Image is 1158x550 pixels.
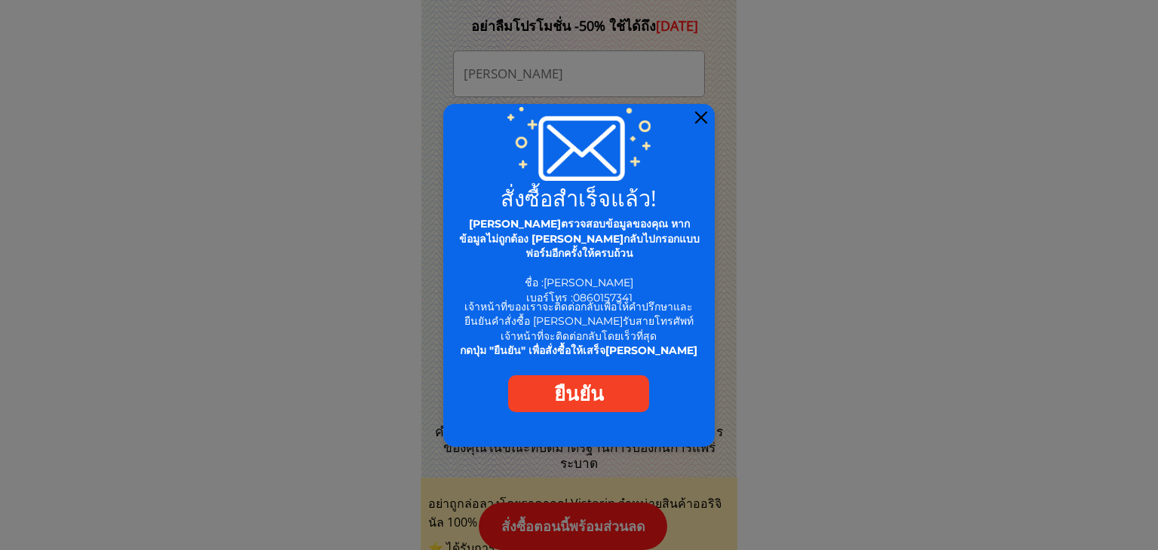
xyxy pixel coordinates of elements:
[573,291,633,304] span: 0860157341
[456,300,702,359] div: เจ้าหน้าที่ของเราจะติดต่อกลับเพื่อให้คำปรึกษาและยืนยันคำสั่งซื้อ [PERSON_NAME]รับสายโทรศัพท์ เจ้า...
[452,187,706,209] h2: สั่งซื้อสำเร็จแล้ว!
[544,276,633,289] span: [PERSON_NAME]
[508,375,649,412] a: ยืนยัน
[456,217,703,306] div: ชื่อ : เบอร์โทร :
[459,217,700,260] span: [PERSON_NAME]ตรวจสอบข้อมูลของคุณ หากข้อมูลไม่ถูกต้อง [PERSON_NAME]กลับไปกรอกแบบฟอร์มอีกครั้งให้คร...
[460,344,697,357] span: กดปุ่ม "ยืนยัน" เพื่อสั่งซื้อให้เสร็จ[PERSON_NAME]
